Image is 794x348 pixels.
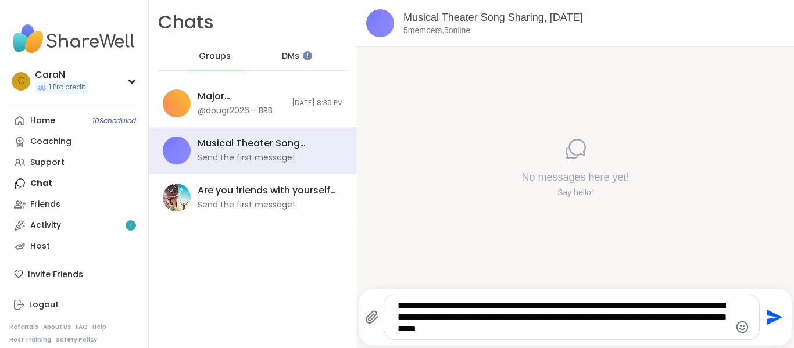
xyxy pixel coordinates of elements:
[9,323,38,331] a: Referrals
[43,323,71,331] a: About Us
[292,98,343,108] span: [DATE] 8:39 PM
[760,304,786,331] button: Send
[198,105,273,117] div: @dougr2026 - BRB
[35,69,88,81] div: CaraN
[9,110,139,131] a: Home10Scheduled
[30,136,71,148] div: Coaching
[49,82,85,92] span: 1 Pro credit
[198,137,336,150] div: Musical Theater Song Sharing, [DATE]
[198,90,285,103] div: Major [MEDICAL_DATA] & Severe Anxiety, [DATE]
[303,51,312,60] iframe: Spotlight
[163,184,191,211] img: Are you friends with yourself ?, Oct 08
[9,152,139,173] a: Support
[30,199,60,210] div: Friends
[198,184,336,197] div: Are you friends with yourself ?, [DATE]
[130,221,132,231] span: 1
[199,51,231,62] span: Groups
[17,74,25,89] span: C
[521,170,629,185] h4: No messages here yet!
[30,115,55,127] div: Home
[282,51,299,62] span: DMs
[198,199,295,211] div: Send the first message!
[198,152,295,164] div: Send the first message!
[163,89,191,117] img: Major Depression & Severe Anxiety, Oct 04
[9,264,139,285] div: Invite Friends
[403,25,470,37] p: 5 members, 5 online
[30,157,65,168] div: Support
[158,9,214,35] h1: Chats
[163,137,191,164] img: Musical Theater Song Sharing, Oct 07
[9,194,139,215] a: Friends
[76,323,88,331] a: FAQ
[398,300,726,335] textarea: Type your message
[9,336,51,344] a: Host Training
[9,131,139,152] a: Coaching
[30,241,50,252] div: Host
[30,220,61,231] div: Activity
[92,323,106,331] a: Help
[92,116,136,125] span: 10 Scheduled
[29,299,59,311] div: Logout
[9,295,139,315] a: Logout
[9,236,139,257] a: Host
[521,187,629,199] div: Say hello!
[403,12,582,23] a: Musical Theater Song Sharing, [DATE]
[56,336,97,344] a: Safety Policy
[735,320,749,334] button: Emoji picker
[9,215,139,236] a: Activity1
[9,19,139,59] img: ShareWell Nav Logo
[366,9,394,37] img: Musical Theater Song Sharing, Oct 07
